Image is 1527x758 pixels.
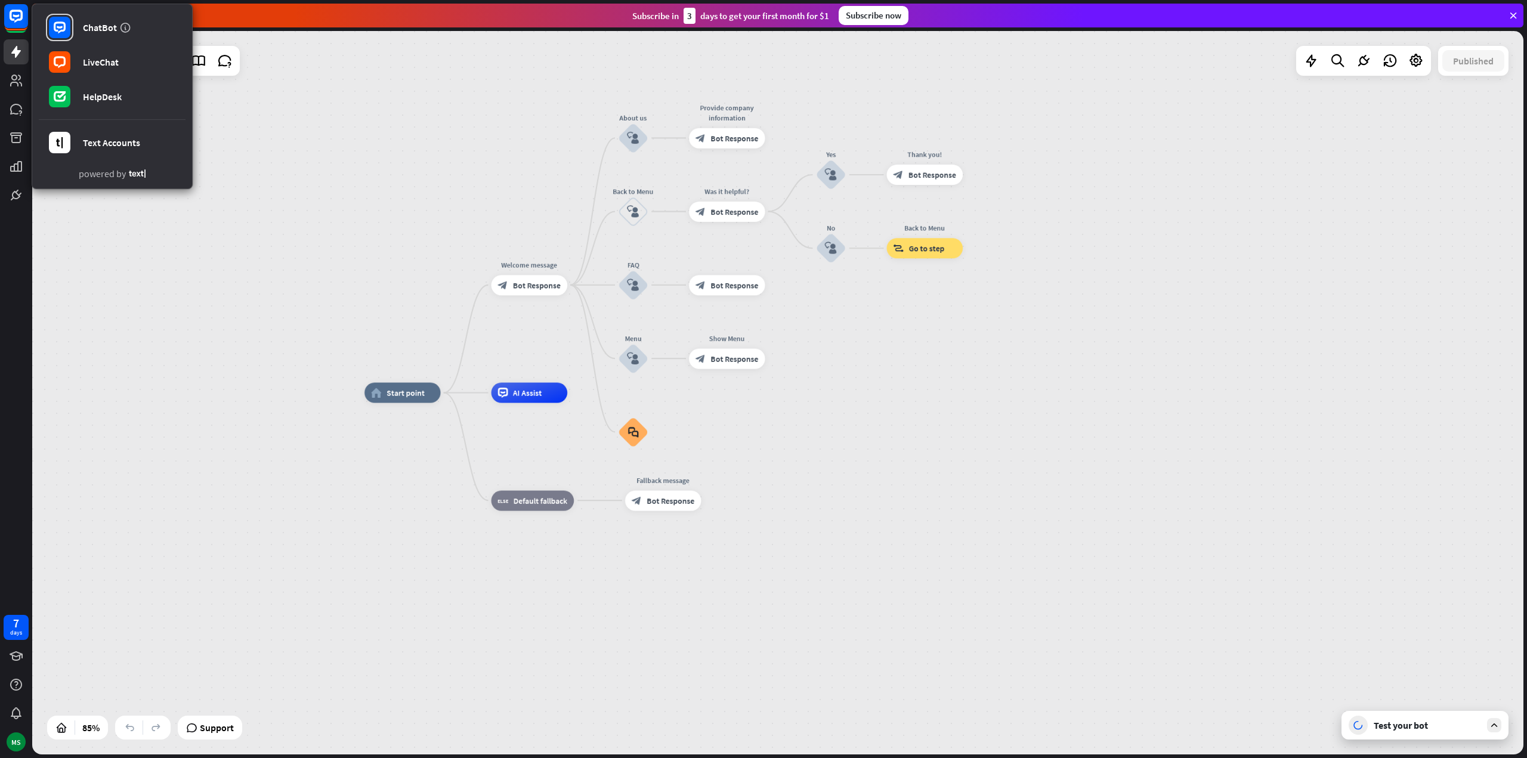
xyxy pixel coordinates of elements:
div: Back to Menu [879,223,970,233]
button: Open LiveChat chat widget [10,5,45,41]
div: About us [603,113,664,123]
span: Bot Response [711,133,759,143]
i: home_2 [371,388,382,398]
div: days [10,629,22,637]
span: Bot Response [711,280,759,290]
span: Default fallback [514,496,567,506]
div: Thank you! [879,150,970,160]
div: Show Menu [681,333,772,344]
div: 3 [684,8,696,24]
i: block_bot_response [696,354,706,364]
div: No [800,223,861,233]
i: block_user_input [627,352,639,364]
div: Back to Menu [603,186,664,196]
div: Welcome message [484,259,575,270]
div: Yes [800,150,861,160]
button: Published [1442,50,1504,72]
i: block_user_input [627,205,639,217]
span: Go to step [909,243,945,253]
span: Start point [387,388,425,398]
div: Menu [603,333,664,344]
i: block_user_input [627,279,639,291]
i: block_bot_response [498,280,508,290]
div: Provide company information [681,103,772,123]
i: block_faq [628,426,639,438]
span: Bot Response [711,354,759,364]
span: AI Assist [513,388,542,398]
span: Bot Response [513,280,561,290]
div: 7 [13,618,19,629]
i: block_fallback [498,496,509,506]
span: Support [200,718,234,737]
div: Subscribe now [839,6,908,25]
i: block_goto [894,243,904,253]
i: block_user_input [825,169,837,181]
a: 7 days [4,615,29,640]
div: Was it helpful? [681,186,772,196]
i: block_bot_response [696,133,706,143]
div: 85% [79,718,103,737]
div: Subscribe in days to get your first month for $1 [632,8,829,24]
span: Bot Response [908,170,956,180]
div: Test your bot [1374,719,1481,731]
i: block_user_input [627,132,639,144]
i: block_bot_response [696,206,706,216]
i: block_bot_response [632,496,642,506]
span: Bot Response [647,496,695,506]
i: block_bot_response [894,170,904,180]
i: block_bot_response [696,280,706,290]
div: MS [7,732,26,751]
div: FAQ [603,259,664,270]
span: Bot Response [711,206,759,216]
div: Fallback message [617,475,709,485]
i: block_user_input [825,242,837,254]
